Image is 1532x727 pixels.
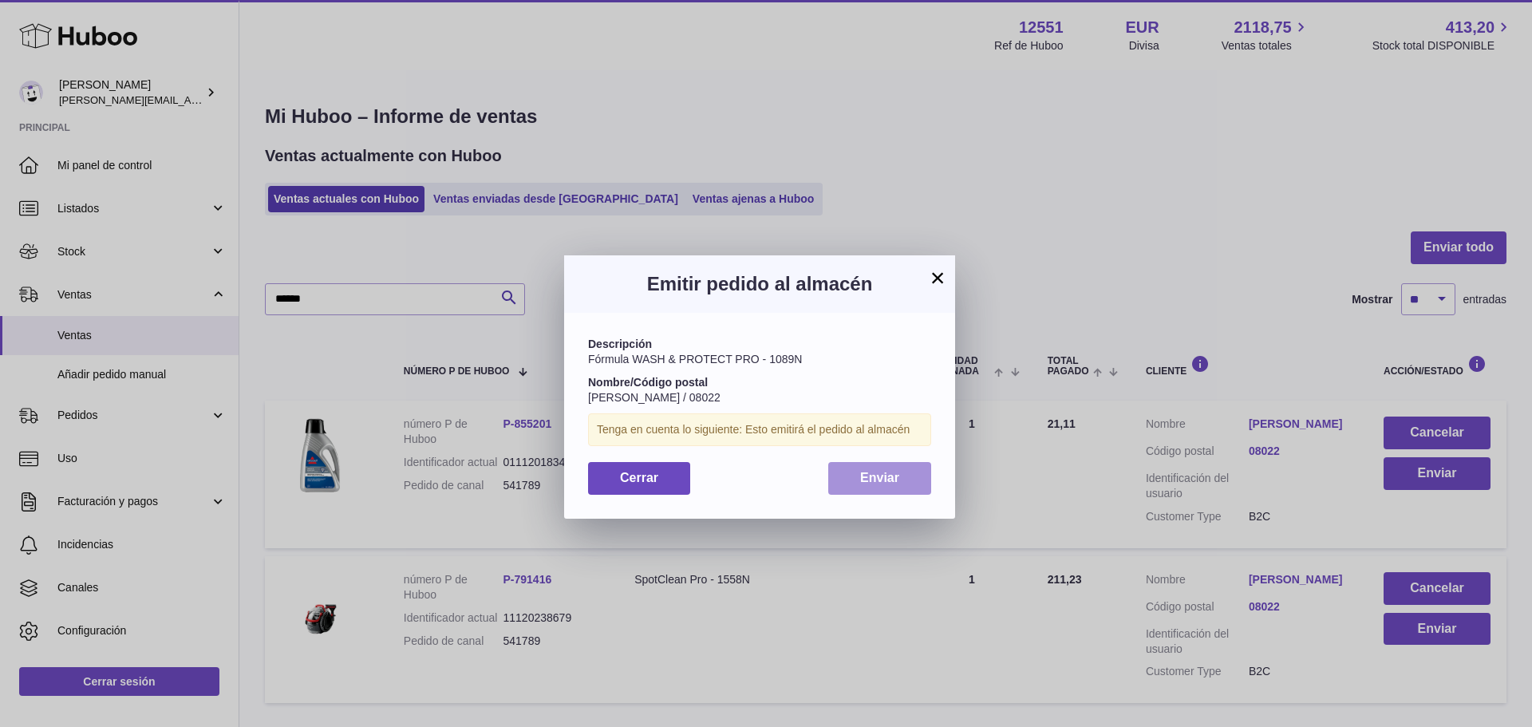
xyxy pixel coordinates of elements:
[588,462,690,495] button: Cerrar
[828,462,931,495] button: Enviar
[588,338,652,350] strong: Descripción
[860,471,899,484] span: Enviar
[588,413,931,446] div: Tenga en cuenta lo siguiente: Esto emitirá el pedido al almacén
[588,391,721,404] span: [PERSON_NAME] / 08022
[588,353,802,365] span: Fórmula WASH & PROTECT PRO - 1089N
[588,376,708,389] strong: Nombre/Código postal
[620,471,658,484] span: Cerrar
[928,268,947,287] button: ×
[588,271,931,297] h3: Emitir pedido al almacén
